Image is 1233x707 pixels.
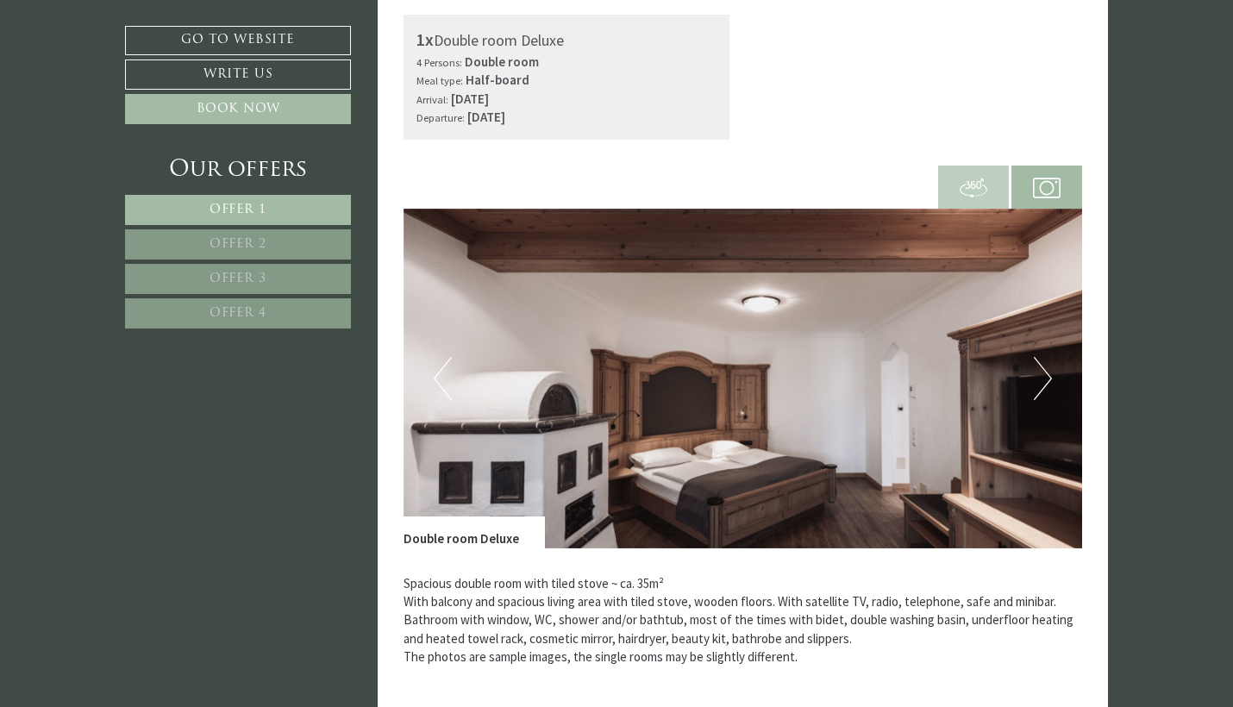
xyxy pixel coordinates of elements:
a: Go to website [125,26,351,55]
div: Double room Deluxe [404,516,545,547]
b: Half-board [466,72,529,88]
div: [DATE] [311,13,369,41]
span: Offer 3 [210,272,266,285]
span: Offer 4 [210,307,266,320]
div: Montis – Active Nature Spa [26,49,177,62]
small: 20:02 [26,80,177,91]
b: [DATE] [451,91,489,107]
div: Hello, how can we help you? [13,46,185,95]
p: Spacious double room with tiled stove ~ ca. 35m² With balcony and spacious living area with tiled... [404,574,1083,666]
button: Next [1034,357,1052,400]
img: camera.svg [1033,174,1061,202]
span: Offer 1 [210,203,266,216]
button: Send [587,454,679,485]
div: Our offers [125,154,351,186]
b: [DATE] [467,109,505,125]
small: Arrival: [416,92,448,106]
div: Double room Deluxe [416,28,717,53]
span: Offer 2 [210,238,266,251]
small: 4 Persons: [416,55,462,69]
b: 1x [416,28,434,50]
img: 360-grad.svg [960,174,987,202]
small: Departure: [416,110,465,124]
small: Meal type: [416,73,463,87]
a: Write us [125,59,351,90]
a: Book now [125,94,351,124]
img: image [404,209,1083,548]
b: Double room [465,53,539,70]
button: Previous [434,357,452,400]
